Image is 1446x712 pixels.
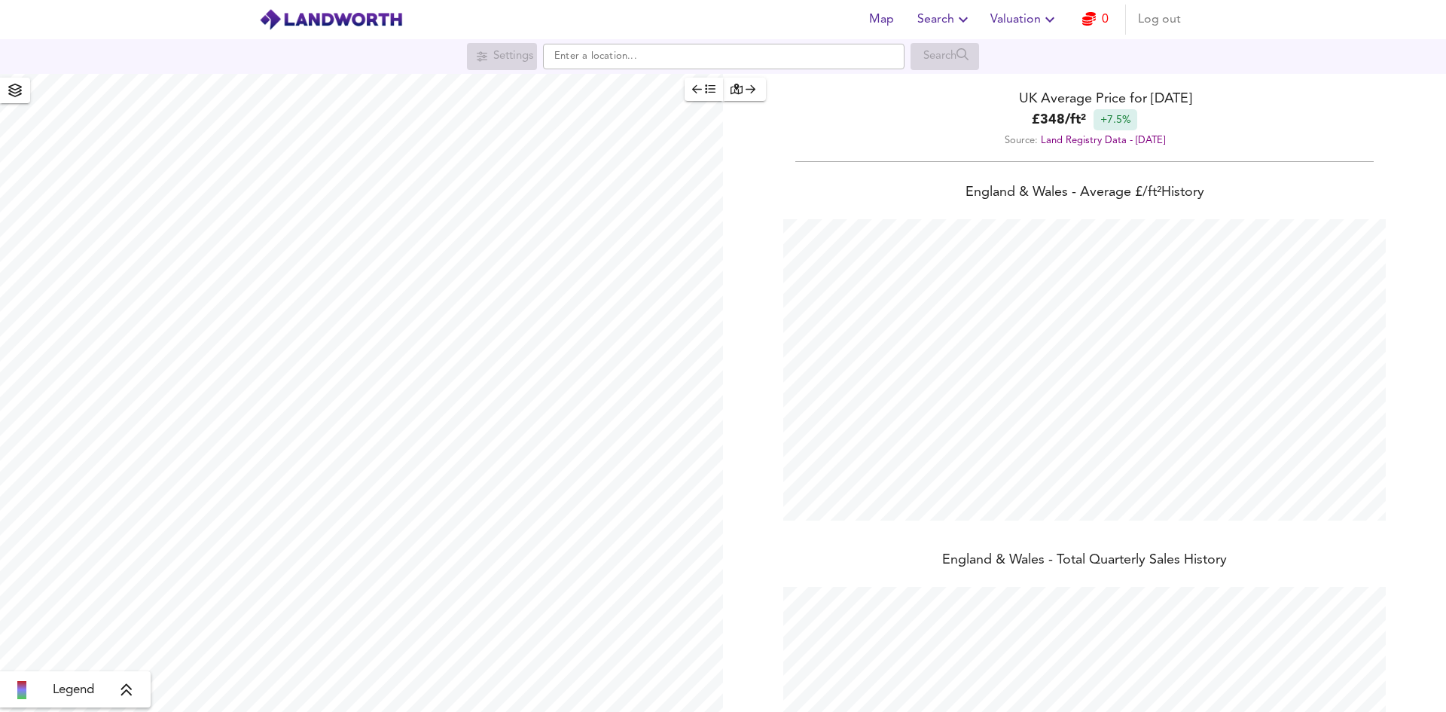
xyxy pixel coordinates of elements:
[1094,109,1137,130] div: +7.5%
[990,9,1059,30] span: Valuation
[1041,136,1165,145] a: Land Registry Data - [DATE]
[543,44,905,69] input: Enter a location...
[1132,5,1187,35] button: Log out
[723,130,1446,151] div: Source:
[857,5,905,35] button: Map
[1071,5,1119,35] button: 0
[723,183,1446,204] div: England & Wales - Average £/ ft² History
[259,8,403,31] img: logo
[911,43,979,70] div: Search for a location first or explore the map
[1032,110,1086,130] b: £ 348 / ft²
[911,5,978,35] button: Search
[723,551,1446,572] div: England & Wales - Total Quarterly Sales History
[1082,9,1109,30] a: 0
[723,89,1446,109] div: UK Average Price for [DATE]
[1138,9,1181,30] span: Log out
[53,681,94,699] span: Legend
[984,5,1065,35] button: Valuation
[863,9,899,30] span: Map
[467,43,537,70] div: Search for a location first or explore the map
[917,9,972,30] span: Search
